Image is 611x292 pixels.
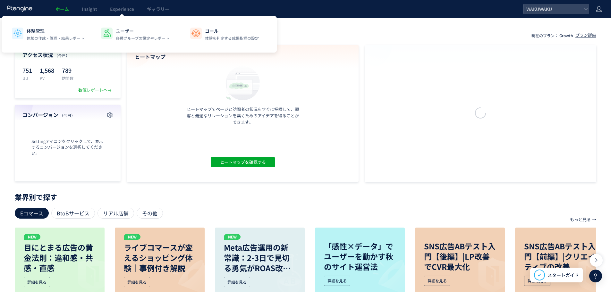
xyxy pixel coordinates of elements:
[15,208,49,219] div: Eコマース
[575,32,596,38] div: プラン詳細
[185,106,301,125] p: ヒートマップでページと訪問者の状況をすぐに把握して、顧客と最適なリレーションを築くためのアイデアを得ることができます。
[27,28,84,34] p: 体験管理
[547,272,579,279] span: スタートガイド
[55,6,69,12] span: ホーム
[22,75,32,81] p: UU
[324,276,350,286] div: 詳細を見る
[62,65,73,75] p: 789
[147,6,169,12] span: ギャラリー
[22,138,113,156] span: Settingアイコンをクリックして、表示するコンバージョンを選択してください。
[110,6,134,12] span: Experience
[22,65,32,75] p: 751
[116,35,169,41] p: 各種グループの設定やレポート
[224,242,296,273] p: Meta広告運用の新常識：2-3日で見切る勇気がROAS改善の鍵
[137,208,163,219] div: その他
[15,195,596,199] p: 業界別で探す
[24,234,40,240] p: NEW
[124,242,196,273] p: ライブコマースが変えるショッピング体験｜事例付き解説
[211,157,275,167] button: ヒートマップを確認する
[224,234,241,240] p: NEW
[124,234,140,240] p: NEW
[570,214,591,225] p: もっと見る
[220,157,266,167] span: ヒートマップを確認する
[82,6,97,12] span: Insight
[524,241,596,272] p: SNS広告ABテスト入門【前編】|クリエイティブの改善
[62,75,73,81] p: 訪問数
[22,111,113,119] h4: コンバージョン
[524,276,550,286] div: 詳細を見る
[424,276,450,286] div: 詳細を見る
[424,241,496,272] p: SNS広告ABテスト入門【後編】|LP改善でCVR最大化
[531,33,573,38] p: 現在のプラン： Growth
[116,28,169,34] p: ユーザー
[205,28,259,34] p: ゴール
[324,241,396,272] p: 「感性×データ」でユーザーを動かす秋のサイト運営法
[22,51,113,59] h4: アクセス状況
[60,113,75,118] span: （今日）
[205,35,259,41] p: 体験を判定する成果指標の設定
[224,277,250,287] div: 詳細を見る
[592,214,596,225] p: →
[54,53,70,58] span: （今日）
[124,277,150,287] div: 詳細を見る
[78,87,113,93] div: 数値レポートへ
[24,242,96,273] p: 目にとまる広告の黄金法則：違和感・共感・直感
[51,208,95,219] div: BtoBサービス
[24,277,50,287] div: 詳細を見る
[98,208,134,219] div: リアル店舗
[27,35,84,41] p: 体験の作成・管理・結果レポート
[135,53,351,61] h4: ヒートマップ
[40,75,54,81] p: PV
[524,4,581,14] span: WAKUWAKU
[40,65,54,75] p: 1,568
